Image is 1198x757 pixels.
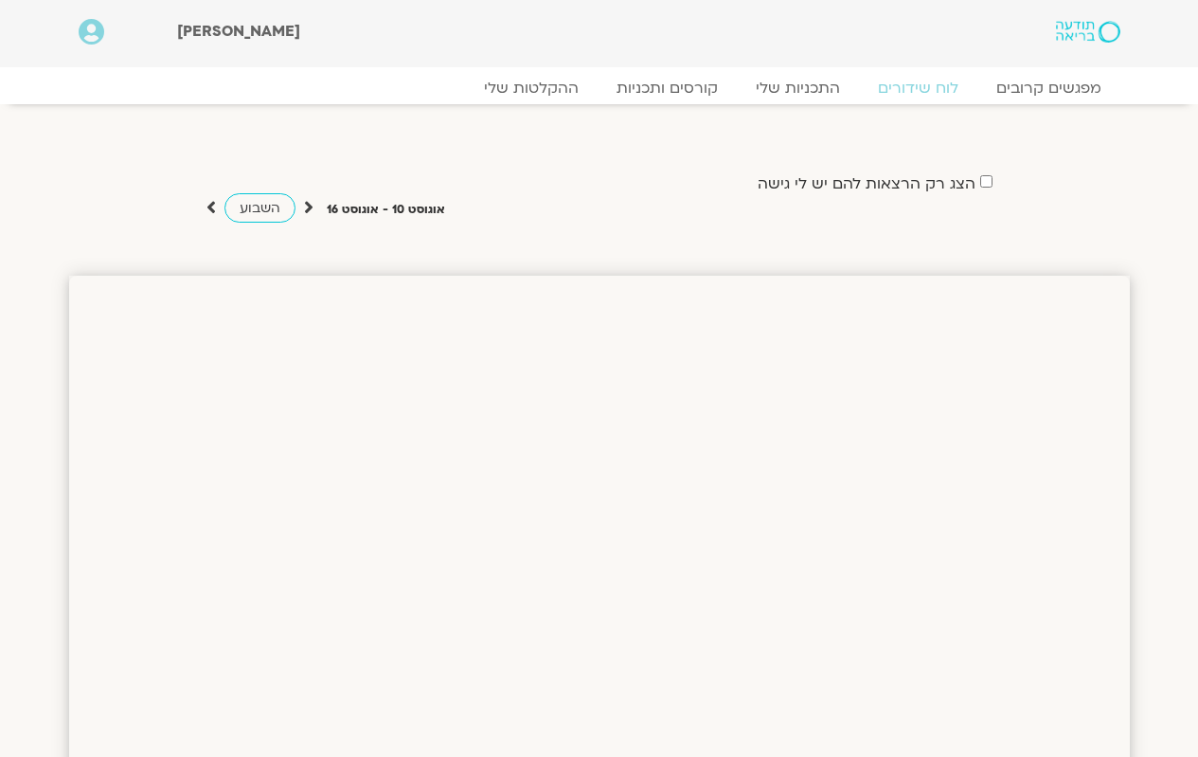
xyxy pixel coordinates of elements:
[240,199,280,217] span: השבוע
[758,175,975,192] label: הצג רק הרצאות להם יש לי גישה
[79,79,1120,98] nav: Menu
[737,79,859,98] a: התכניות שלי
[598,79,737,98] a: קורסים ותכניות
[224,193,295,223] a: השבוע
[859,79,977,98] a: לוח שידורים
[465,79,598,98] a: ההקלטות שלי
[977,79,1120,98] a: מפגשים קרובים
[327,200,445,220] p: אוגוסט 10 - אוגוסט 16
[177,21,300,42] span: [PERSON_NAME]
